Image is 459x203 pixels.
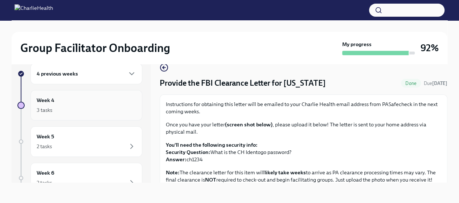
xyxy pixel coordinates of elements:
[166,169,441,183] p: The clearance letter for this item will to arrive as PA clearance processing times may vary. The ...
[37,96,54,104] h6: Week 4
[342,41,372,48] strong: My progress
[166,142,258,148] strong: You'll need the following security info:
[17,90,142,121] a: Week 43 tasks
[421,41,439,54] h3: 92%
[166,169,180,176] strong: Note:
[401,81,421,86] span: Done
[166,101,441,115] p: Instructions for obtaining this letter will be emailed to your Charlie Health email address from ...
[205,176,216,183] strong: NOT
[225,121,272,128] strong: (screen shot below)
[166,156,187,163] strong: Answer:
[160,78,326,89] h4: Provide the FBI Clearance Letter for [US_STATE]
[37,70,78,78] h6: 4 previous weeks
[166,141,441,163] p: What is the CH Identogo password? ch1234
[166,149,210,155] strong: Security Question:
[30,63,142,84] div: 4 previous weeks
[37,143,52,150] div: 2 tasks
[265,169,306,176] strong: likely take weeks
[424,81,447,86] span: Due
[37,133,54,141] h6: Week 5
[15,4,53,16] img: CharlieHealth
[17,126,142,157] a: Week 52 tasks
[166,121,441,135] p: Once you have your letter , please upload it below! The letter is sent to your home address via p...
[37,179,52,186] div: 2 tasks
[37,106,52,114] div: 3 tasks
[37,169,54,177] h6: Week 6
[424,80,447,87] span: September 9th, 2025 08:00
[17,163,142,193] a: Week 62 tasks
[432,81,447,86] strong: [DATE]
[20,41,170,55] h2: Group Facilitator Onboarding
